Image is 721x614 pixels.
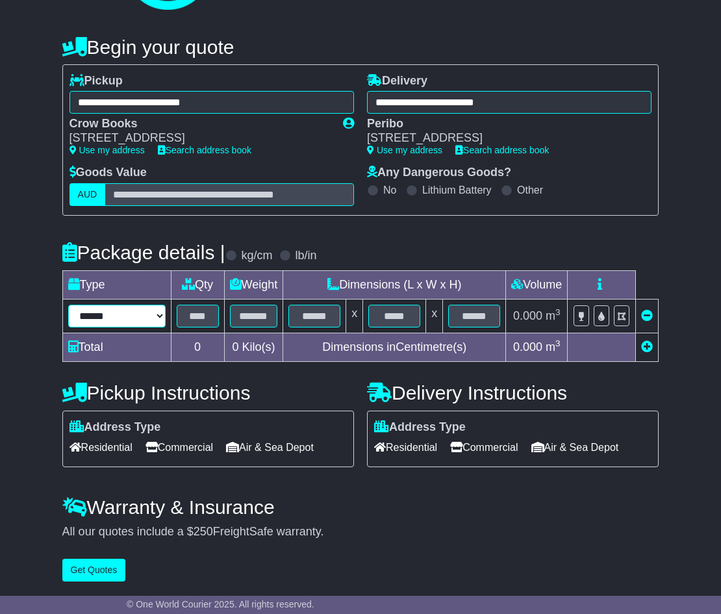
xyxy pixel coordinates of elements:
button: Get Quotes [62,559,126,582]
span: Commercial [145,437,213,457]
h4: Warranty & Insurance [62,496,659,518]
sup: 3 [555,339,561,348]
label: Other [517,184,543,196]
div: [STREET_ADDRESS] [367,131,639,146]
h4: Package details | [62,242,225,263]
label: kg/cm [242,249,273,263]
span: 0.000 [513,309,542,322]
span: Air & Sea Depot [531,437,619,457]
label: Address Type [70,420,161,435]
a: Remove this item [641,309,653,322]
span: Residential [374,437,437,457]
span: © One World Courier 2025. All rights reserved. [127,599,314,609]
div: [STREET_ADDRESS] [70,131,330,146]
label: No [383,184,396,196]
label: Goods Value [70,166,147,180]
span: Air & Sea Depot [226,437,314,457]
span: Commercial [450,437,518,457]
a: Use my address [367,145,442,155]
h4: Delivery Instructions [367,382,659,403]
span: m [546,309,561,322]
td: Volume [506,270,568,299]
td: Total [62,333,171,361]
label: Address Type [374,420,466,435]
label: AUD [70,183,106,206]
a: Add new item [641,340,653,353]
h4: Pickup Instructions [62,382,354,403]
label: Pickup [70,74,123,88]
td: Kilo(s) [224,333,283,361]
a: Search address book [158,145,251,155]
td: Qty [171,270,224,299]
td: Weight [224,270,283,299]
td: x [426,299,443,333]
label: Delivery [367,74,427,88]
a: Use my address [70,145,145,155]
span: 250 [194,525,213,538]
div: Peribo [367,117,639,131]
span: 0 [232,340,238,353]
span: 0.000 [513,340,542,353]
span: Residential [70,437,133,457]
td: Dimensions (L x W x H) [283,270,506,299]
label: Lithium Battery [422,184,492,196]
td: 0 [171,333,224,361]
div: Crow Books [70,117,330,131]
a: Search address book [455,145,549,155]
label: Any Dangerous Goods? [367,166,511,180]
label: lb/in [296,249,317,263]
span: m [546,340,561,353]
td: Type [62,270,171,299]
sup: 3 [555,307,561,317]
div: All our quotes include a $ FreightSafe warranty. [62,525,659,539]
td: Dimensions in Centimetre(s) [283,333,506,361]
h4: Begin your quote [62,36,659,58]
td: x [346,299,363,333]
